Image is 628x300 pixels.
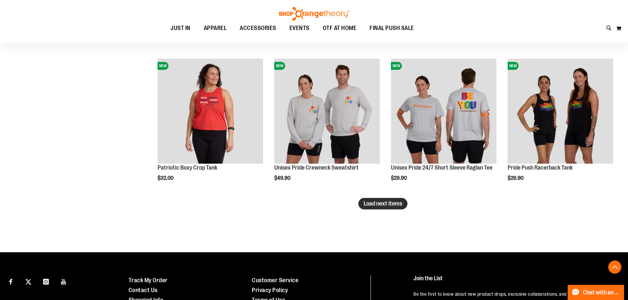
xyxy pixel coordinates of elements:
[283,21,316,36] a: EVENTS
[240,21,276,36] span: ACCESSORIES
[158,164,217,171] a: Patriotic Boxy Crop Tank
[508,62,519,70] span: NEW
[274,59,380,165] a: Unisex Pride Crewneck SweatshirtNEW
[274,59,380,164] img: Unisex Pride Crewneck Sweatshirt
[252,277,298,284] a: Customer Service
[158,59,263,164] img: Patriotic Boxy Crop Tank
[271,55,383,198] div: product
[252,287,288,293] a: Privacy Policy
[129,277,168,284] a: Track My Order
[316,21,363,36] a: OTF AT HOME
[370,21,414,36] span: FINAL PUSH SALE
[413,275,613,287] h4: Join the List
[58,275,70,287] a: Visit our Youtube page
[391,62,402,70] span: NEW
[274,62,285,70] span: NEW
[508,175,524,181] span: $29.90
[508,164,573,171] a: Pride Push Racerback Tank
[388,55,500,198] div: product
[504,55,616,198] div: product
[391,59,496,164] img: Unisex Pride 24/7 Short Sleeve Raglan Tee
[358,198,407,209] button: Load next items
[364,200,402,207] span: Load next items
[568,285,624,300] button: Chat with an Expert
[158,175,174,181] span: $32.00
[170,21,191,36] span: JUST IN
[40,275,52,287] a: Visit our Instagram page
[608,260,621,274] button: Back To Top
[391,175,408,181] span: $29.90
[204,21,227,36] span: APPAREL
[278,7,350,21] img: Shop Orangetheory
[154,55,266,198] div: product
[23,275,34,287] a: Visit our X page
[129,287,158,293] a: Contact Us
[508,59,613,164] img: Pride Push Racerback Tank
[413,291,613,297] p: Be the first to know about new product drops, exclusive collaborations, and shopping events!
[25,279,31,285] img: Twitter
[158,59,263,165] a: Patriotic Boxy Crop TankNEW
[289,21,310,36] span: EVENTS
[323,21,357,36] span: OTF AT HOME
[158,62,168,70] span: NEW
[274,164,359,171] a: Unisex Pride Crewneck Sweatshirt
[583,289,620,296] span: Chat with an Expert
[164,21,197,36] a: JUST IN
[197,21,233,36] a: APPAREL
[5,275,16,287] a: Visit our Facebook page
[508,59,613,165] a: Pride Push Racerback TankNEW
[391,59,496,165] a: Unisex Pride 24/7 Short Sleeve Raglan TeeNEW
[274,175,291,181] span: $49.90
[233,21,283,36] a: ACCESSORIES
[363,21,421,36] a: FINAL PUSH SALE
[391,164,493,171] a: Unisex Pride 24/7 Short Sleeve Raglan Tee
